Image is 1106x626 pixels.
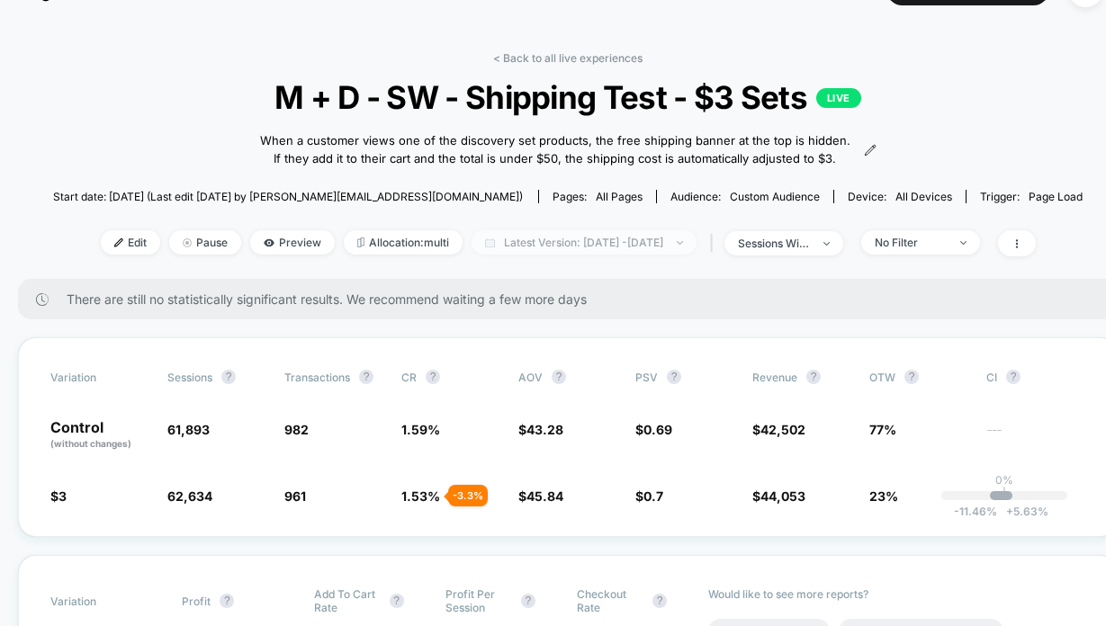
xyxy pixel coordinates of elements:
[401,422,440,437] span: 1.59 %
[643,488,663,504] span: 0.7
[1029,190,1083,203] span: Page Load
[485,238,495,247] img: calendar
[816,88,861,108] p: LIVE
[986,425,1085,451] span: ---
[521,594,535,608] button: ?
[50,488,67,504] span: $3
[220,594,234,608] button: ?
[980,190,1083,203] div: Trigger:
[552,370,566,384] button: ?
[518,371,543,384] span: AOV
[677,241,683,245] img: end
[667,370,681,384] button: ?
[652,594,667,608] button: ?
[50,587,149,614] span: Variation
[167,422,210,437] span: 61,893
[518,488,563,504] span: $
[869,488,898,504] span: 23%
[635,371,658,384] span: PSV
[101,230,160,255] span: Edit
[806,370,821,384] button: ?
[259,132,851,167] span: When a customer views one of the discovery set products, the free shipping banner at the top is h...
[401,371,417,384] span: CR
[114,238,123,247] img: edit
[960,241,967,245] img: end
[875,236,947,249] div: No Filter
[760,422,805,437] span: 42,502
[986,370,1085,384] span: CI
[183,238,192,247] img: end
[493,51,643,65] a: < Back to all live experiences
[284,488,306,504] span: 961
[284,422,309,437] span: 982
[869,370,968,384] span: OTW
[359,370,373,384] button: ?
[50,438,131,449] span: (without changes)
[752,488,805,504] span: $
[577,587,643,614] span: Checkout Rate
[643,422,672,437] span: 0.69
[1006,370,1021,384] button: ?
[904,370,919,384] button: ?
[50,420,149,451] p: Control
[526,422,563,437] span: 43.28
[390,594,404,608] button: ?
[895,190,952,203] span: all devices
[635,488,663,504] span: $
[50,370,149,384] span: Variation
[1006,505,1013,518] span: +
[472,230,697,255] span: Latest Version: [DATE] - [DATE]
[954,505,997,518] span: -11.46 %
[760,488,805,504] span: 44,053
[167,371,212,384] span: Sessions
[823,242,830,246] img: end
[67,291,1082,307] span: There are still no statistically significant results. We recommend waiting a few more days
[445,587,512,614] span: Profit Per Session
[518,422,563,437] span: $
[53,190,523,203] span: Start date: [DATE] (Last edit [DATE] by [PERSON_NAME][EMAIL_ADDRESS][DOMAIN_NAME])
[730,190,820,203] span: Custom Audience
[738,237,810,250] div: sessions with impression
[526,488,563,504] span: 45.84
[357,237,364,247] img: rebalance
[182,595,211,608] span: Profit
[401,488,440,504] span: 1.53 %
[553,190,643,203] div: Pages:
[752,371,797,384] span: Revenue
[752,422,805,437] span: $
[869,422,896,437] span: 77%
[706,230,724,256] span: |
[284,371,350,384] span: Transactions
[221,370,236,384] button: ?
[167,488,212,504] span: 62,634
[104,78,1031,116] span: M + D - SW - Shipping Test - $3 Sets
[448,485,488,506] div: - 3.3 %
[635,422,672,437] span: $
[314,587,381,614] span: Add To Cart Rate
[995,473,1013,487] p: 0%
[169,230,241,255] span: Pause
[997,505,1048,518] span: 5.63 %
[426,370,440,384] button: ?
[250,230,335,255] span: Preview
[344,230,463,255] span: Allocation: multi
[670,190,820,203] div: Audience:
[833,190,966,203] span: Device:
[708,587,1085,601] p: Would like to see more reports?
[1003,487,1006,500] p: |
[596,190,643,203] span: all pages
